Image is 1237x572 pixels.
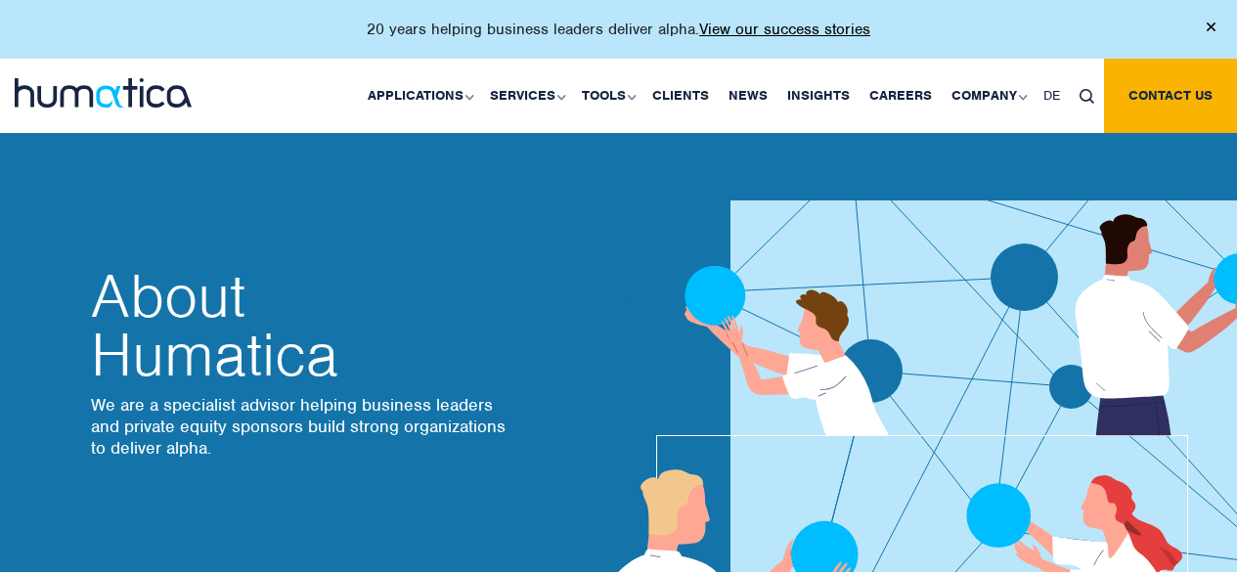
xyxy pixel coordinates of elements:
[642,59,719,133] a: Clients
[1104,59,1237,133] a: Contact us
[358,59,480,133] a: Applications
[91,394,511,459] p: We are a specialist advisor helping business leaders and private equity sponsors build strong org...
[480,59,572,133] a: Services
[91,267,511,326] span: About
[367,20,870,39] p: 20 years helping business leaders deliver alpha.
[860,59,942,133] a: Careers
[1080,89,1094,104] img: search_icon
[1034,59,1070,133] a: DE
[719,59,777,133] a: News
[1043,87,1060,104] span: DE
[572,59,642,133] a: Tools
[699,20,870,39] a: View our success stories
[777,59,860,133] a: Insights
[91,267,511,384] h2: Humatica
[942,59,1034,133] a: Company
[15,78,192,108] img: logo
